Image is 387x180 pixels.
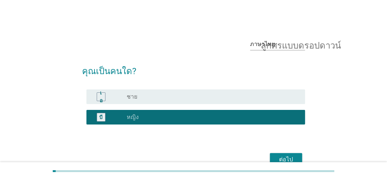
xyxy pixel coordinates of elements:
font: บี [99,114,103,120]
font: ลูกศรแบบดรอปดาวน์ [260,40,341,49]
font: ต่อไป [279,156,293,163]
font: ภาษาไทย [250,41,275,47]
font: คุณเป็นคนใด? [82,66,136,76]
font: ชาย [127,93,137,100]
button: ต่อไป [270,153,302,166]
font: หญิง [127,114,139,120]
font: เอ [100,90,103,103]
